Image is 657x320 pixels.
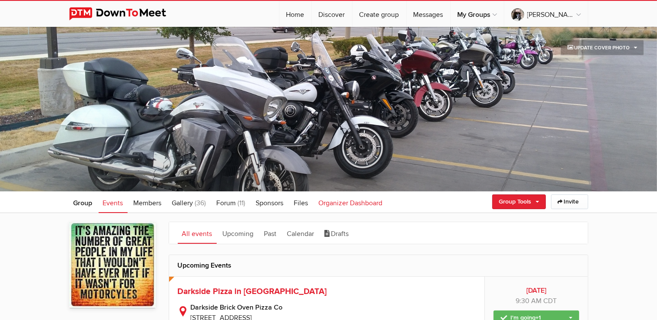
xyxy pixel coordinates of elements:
a: Home [279,1,311,27]
a: Darkside Pizza in [GEOGRAPHIC_DATA] [178,286,327,297]
span: Organizer Dashboard [319,199,383,207]
span: Events [103,199,123,207]
span: 9:30 AM [516,297,542,305]
a: Forum (11) [212,191,250,213]
span: Members [134,199,162,207]
span: (11) [238,199,246,207]
a: Update Cover Photo [561,40,644,55]
a: Group [69,191,97,213]
span: Group [74,199,93,207]
span: Gallery [172,199,193,207]
span: Files [294,199,308,207]
a: Gallery (36) [168,191,211,213]
a: Events [99,191,128,213]
a: Invite [551,194,588,209]
a: Sponsors [252,191,288,213]
a: [PERSON_NAME] [504,1,588,27]
span: Sponsors [256,199,284,207]
a: All events [178,222,217,244]
img: DownToMeet [69,7,179,20]
a: Calendar [283,222,319,244]
a: Files [290,191,313,213]
span: (36) [195,199,206,207]
h2: Upcoming Events [178,255,579,276]
img: Just Friends [69,222,156,308]
a: Group Tools [492,194,546,209]
a: Organizer Dashboard [314,191,387,213]
b: Darkside Brick Oven Pizza Co [191,302,476,313]
b: [DATE] [494,285,579,296]
span: Forum [217,199,236,207]
span: America/Chicago [543,297,557,305]
a: My Groups [451,1,504,27]
a: Drafts [320,222,353,244]
a: Upcoming [218,222,258,244]
a: Create group [353,1,406,27]
a: Members [129,191,166,213]
a: Discover [312,1,352,27]
a: Messages [407,1,450,27]
a: Past [260,222,281,244]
